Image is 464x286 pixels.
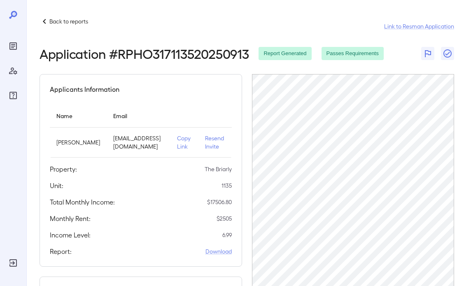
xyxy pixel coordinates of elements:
[7,40,20,53] div: Reports
[50,104,107,128] th: Name
[322,50,384,58] span: Passes Requirements
[50,164,77,174] h5: Property:
[222,231,232,239] p: 6.99
[56,138,100,146] p: [PERSON_NAME]
[205,165,232,173] p: The Briarly
[40,46,249,61] h2: Application # RPHO317113520250913
[107,104,170,128] th: Email
[222,181,232,190] p: 1135
[50,197,115,207] h5: Total Monthly Income:
[7,64,20,77] div: Manage Users
[50,84,119,94] h5: Applicants Information
[7,89,20,102] div: FAQ
[421,47,434,60] button: Flag Report
[205,134,225,151] p: Resend Invite
[50,214,91,223] h5: Monthly Rent:
[207,198,232,206] p: $ 17506.80
[177,134,191,151] p: Copy Link
[7,256,20,270] div: Log Out
[50,104,232,158] table: simple table
[49,17,88,26] p: Back to reports
[50,181,63,191] h5: Unit:
[217,214,232,223] p: $ 2505
[384,22,454,30] a: Link to Resman Application
[205,247,232,256] a: Download
[50,246,72,256] h5: Report:
[50,230,91,240] h5: Income Level:
[259,50,311,58] span: Report Generated
[113,134,164,151] p: [EMAIL_ADDRESS][DOMAIN_NAME]
[441,47,454,60] button: Close Report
